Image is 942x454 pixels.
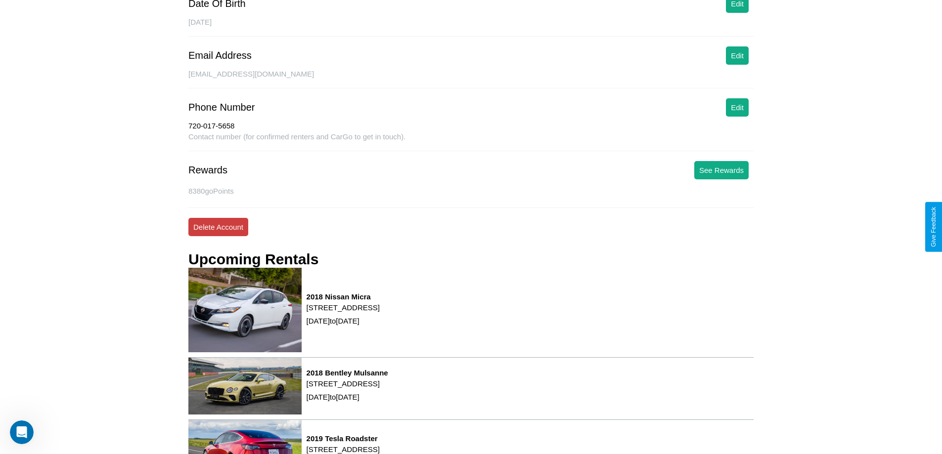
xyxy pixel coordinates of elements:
[694,161,749,179] button: See Rewards
[726,46,749,65] button: Edit
[188,184,754,198] p: 8380 goPoints
[307,390,388,404] p: [DATE] to [DATE]
[188,18,754,37] div: [DATE]
[188,70,754,88] div: [EMAIL_ADDRESS][DOMAIN_NAME]
[188,268,302,352] img: rental
[307,301,380,314] p: [STREET_ADDRESS]
[188,358,302,414] img: rental
[188,132,754,151] div: Contact number (for confirmed renters and CarGo to get in touch).
[188,218,248,236] button: Delete Account
[188,102,255,113] div: Phone Number
[307,434,380,443] h3: 2019 Tesla Roadster
[307,369,388,377] h3: 2018 Bentley Mulsanne
[307,292,380,301] h3: 2018 Nissan Micra
[188,251,318,268] h3: Upcoming Rentals
[930,207,937,247] div: Give Feedback
[188,122,754,132] div: 720-017-5658
[188,165,227,176] div: Rewards
[726,98,749,117] button: Edit
[307,377,388,390] p: [STREET_ADDRESS]
[188,50,252,61] div: Email Address
[307,314,380,328] p: [DATE] to [DATE]
[10,420,34,444] iframe: Intercom live chat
